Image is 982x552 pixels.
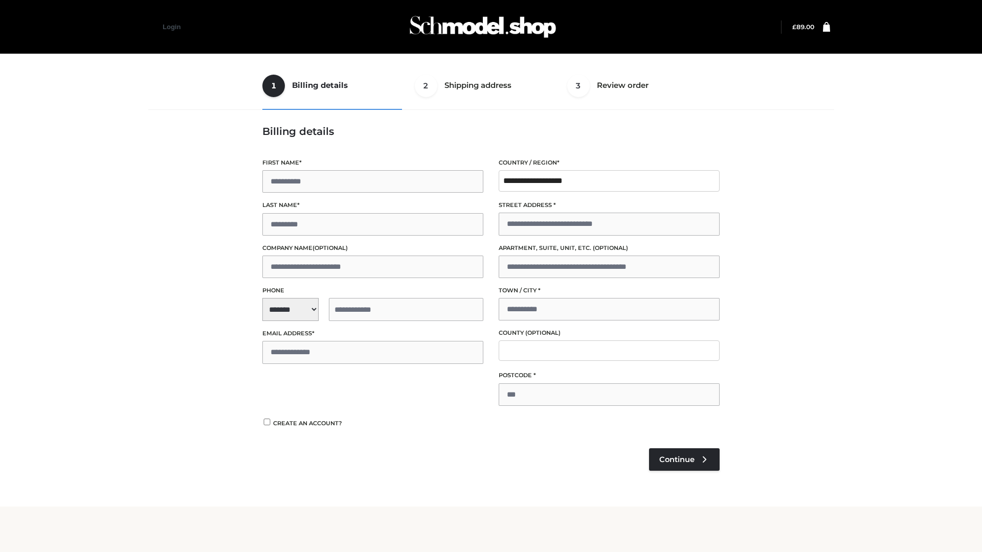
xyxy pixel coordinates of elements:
[792,23,796,31] span: £
[499,200,720,210] label: Street address
[406,7,560,47] img: Schmodel Admin 964
[262,125,720,137] h3: Billing details
[499,286,720,295] label: Town / City
[659,455,695,464] span: Continue
[262,158,483,168] label: First name
[499,371,720,380] label: Postcode
[262,419,272,425] input: Create an account?
[262,243,483,253] label: Company name
[262,200,483,210] label: Last name
[792,23,814,31] a: £89.00
[649,448,720,471] a: Continue
[593,244,628,251] span: (optional)
[313,244,348,251] span: (optional)
[499,328,720,338] label: County
[525,329,561,336] span: (optional)
[499,158,720,168] label: Country / Region
[792,23,814,31] bdi: 89.00
[499,243,720,253] label: Apartment, suite, unit, etc.
[273,420,342,427] span: Create an account?
[262,286,483,295] label: Phone
[163,23,181,31] a: Login
[262,329,483,338] label: Email address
